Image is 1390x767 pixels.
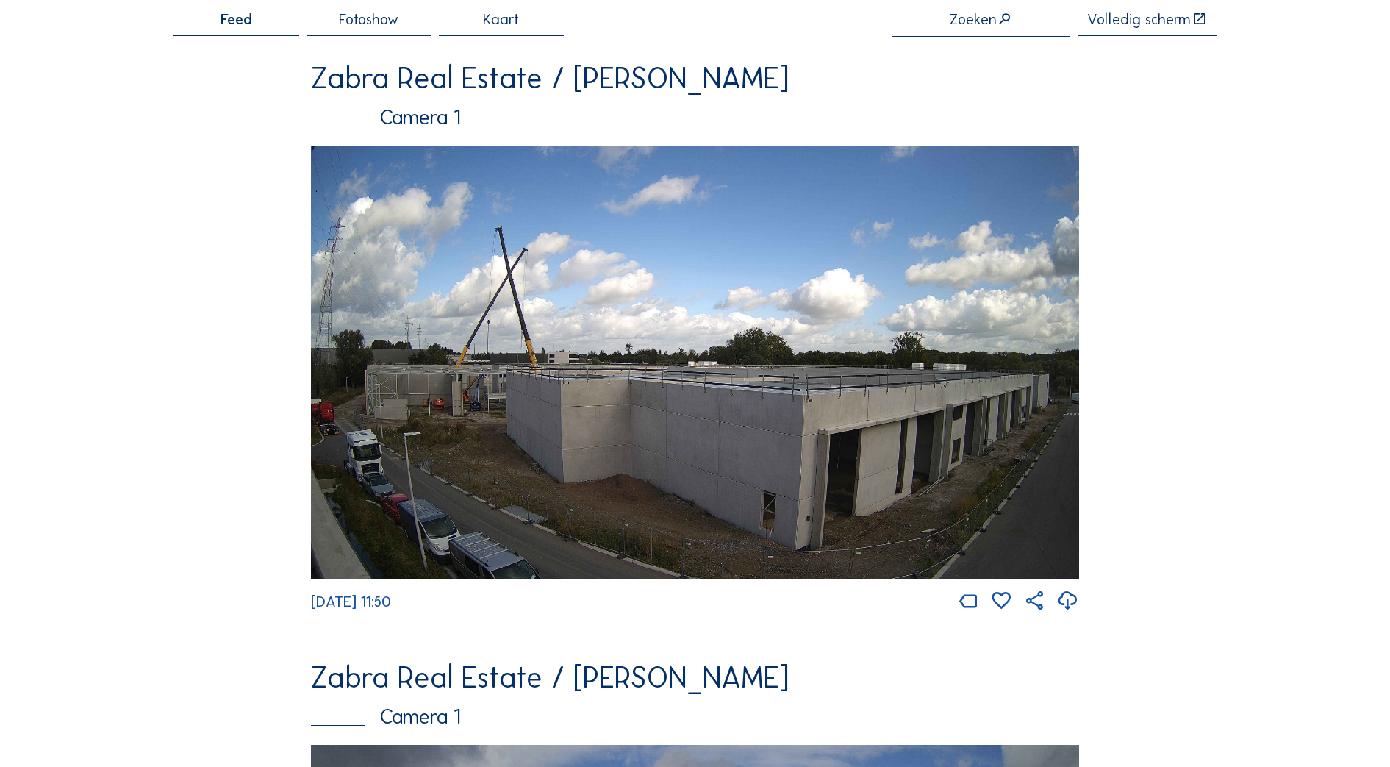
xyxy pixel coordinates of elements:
span: Kaart [483,12,519,26]
span: Feed [221,12,252,26]
div: Volledig scherm [1087,12,1190,26]
div: Camera 1 [311,707,1080,727]
img: Image [311,146,1080,578]
span: [DATE] 11:50 [311,593,391,610]
div: Zabra Real Estate / [PERSON_NAME] [311,63,1080,93]
div: Zabra Real Estate / [PERSON_NAME] [311,663,1080,693]
span: Fotoshow [339,12,398,26]
div: Camera 1 [311,107,1080,128]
